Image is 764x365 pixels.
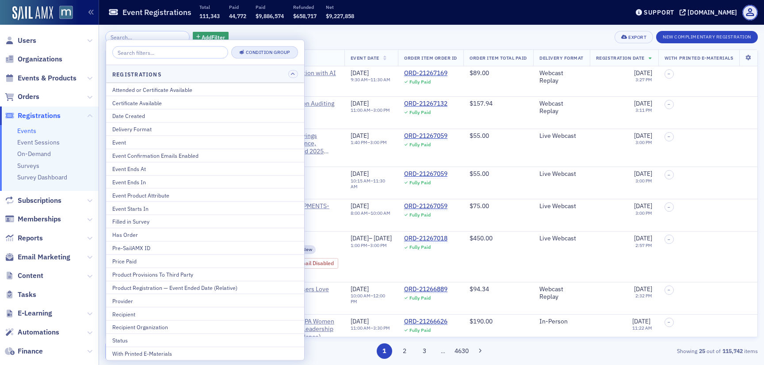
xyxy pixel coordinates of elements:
span: [DATE] [351,317,369,325]
strong: 115,742 [721,347,744,355]
a: Finance [5,346,43,356]
time: 2:32 PM [635,293,652,299]
span: Reports [18,233,43,243]
input: Search filters... [112,46,228,59]
div: [DOMAIN_NAME] [688,8,737,16]
span: $658,717 [293,12,317,19]
a: Reports [5,233,43,243]
div: Fully Paid [409,142,431,148]
div: Export [628,35,646,40]
button: 2 [397,343,412,359]
div: Filled in Survey [112,217,298,225]
span: Events & Products [18,73,76,83]
time: 9:30 AM [351,76,368,83]
div: With Printed E-Materials [112,350,298,357]
span: – [668,237,670,242]
span: $94.34 [470,285,489,293]
span: $55.00 [470,132,489,140]
span: Email Marketing [18,252,70,262]
time: 2:57 PM [635,242,652,248]
span: [DATE] [634,99,652,107]
div: – [351,243,392,248]
time: 11:00 AM [351,107,371,113]
a: ORD-21267169 [404,69,447,77]
span: Delivery Format [539,55,584,61]
a: Events [17,127,36,135]
h1: Event Registrations [122,7,191,18]
time: 3:30 PM [373,325,390,331]
div: Live Webcast [539,235,584,243]
time: 3:00 PM [370,139,387,145]
div: Support [644,8,674,16]
a: Events & Products [5,73,76,83]
span: [DATE] [351,170,369,178]
div: Product Registration — Event Ended Date (Relative) [112,283,298,291]
span: Automations [18,327,59,337]
span: $190.00 [470,317,493,325]
a: Automations [5,327,59,337]
div: Status [112,336,298,344]
time: 1:00 PM [351,242,367,248]
strong: 25 [697,347,707,355]
button: Condition Group [231,46,298,59]
span: [DATE] [351,234,369,242]
a: ORD-21267059 [404,202,447,210]
div: Event Product Attribute [112,191,298,199]
div: Fully Paid [409,180,431,186]
time: 11:00 AM [351,325,371,331]
p: Net [326,4,354,10]
p: Refunded [293,4,317,10]
a: ORD-21267132 [404,100,447,108]
div: Showing out of items [546,347,758,355]
a: ORD-21267059 [404,132,447,140]
div: – [351,325,390,331]
a: View Homepage [53,6,73,21]
div: Event Confirmation Emails Enabled [112,152,298,160]
div: ORD-21267018 [404,235,447,243]
time: 10:00 AM [371,210,390,216]
time: 11:30 AM [371,76,390,83]
a: Users [5,36,36,46]
span: [DATE] [351,285,369,293]
span: $450.00 [470,234,493,242]
button: Event Confirmation Emails Enabled [106,148,304,162]
div: Fully Paid [409,244,431,250]
div: Fully Paid [409,327,431,333]
button: Export [615,31,653,43]
time: 3:11 PM [635,107,652,113]
span: Registration Date [596,55,645,61]
button: Product Provisions To Third Party [106,267,304,281]
a: Orders [5,92,39,102]
a: Event Sessions [17,138,60,146]
button: Status [106,334,304,347]
div: Event Starts In [112,204,298,212]
time: 3:00 PM [635,178,652,184]
a: Survey Dashboard [17,173,67,181]
span: $89.00 [470,69,489,77]
div: Attended or Certificate Available [112,85,298,93]
button: Has Order [106,228,304,241]
span: Add Filter [202,33,225,41]
time: 8:00 AM [351,210,368,216]
div: – [351,235,392,243]
div: Fully Paid [409,295,431,301]
span: [DATE] [351,99,369,107]
time: 11:22 AM [632,325,652,331]
div: – [351,210,390,216]
span: [DATE] [634,69,652,77]
p: Total [199,4,220,10]
span: [DATE] [634,285,652,293]
button: Certificate Available [106,96,304,109]
a: Email Marketing [5,252,70,262]
span: Memberships [18,214,61,224]
div: Fully Paid [409,110,431,115]
a: Surveys [17,162,39,170]
button: Attended or Certificate Available [106,83,304,96]
span: – [668,172,670,178]
span: 111,343 [199,12,220,19]
button: Pre-SailAMX ID [106,241,304,254]
span: Users [18,36,36,46]
button: Price Paid [106,254,304,267]
button: 4630 [454,343,470,359]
